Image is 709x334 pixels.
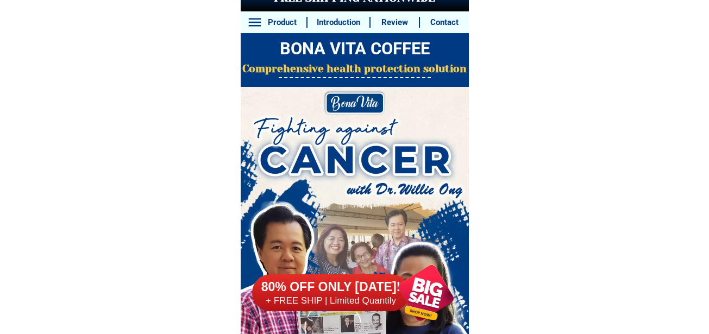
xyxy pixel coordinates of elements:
[241,36,469,62] h2: BONA VITA COFFEE
[263,16,300,29] h6: Product
[426,16,463,29] h6: Contact
[313,16,363,29] h6: Introduction
[241,61,469,77] h2: Comprehensive health protection solution
[377,16,413,29] h6: Review
[252,279,410,295] h6: 80% OFF ONLY [DATE]!
[252,295,410,307] h6: + FREE SHIP | Limited Quantily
